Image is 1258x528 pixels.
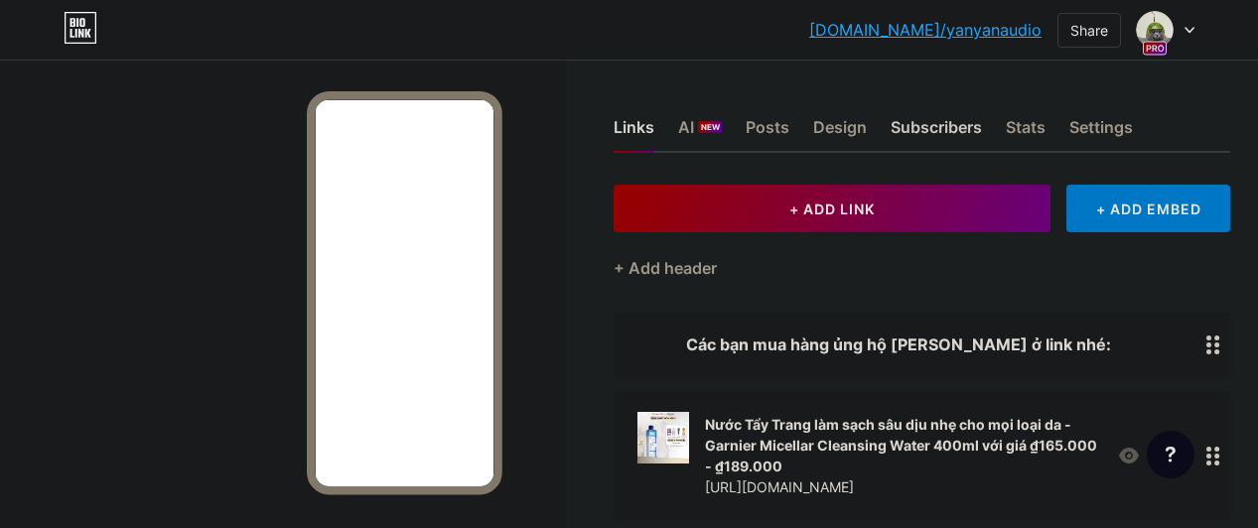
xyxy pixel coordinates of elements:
div: + ADD EMBED [1066,185,1230,232]
div: [URL][DOMAIN_NAME] [705,476,1101,497]
span: + ADD LINK [789,200,875,217]
div: Settings [1069,115,1133,151]
div: Stats [1006,115,1046,151]
img: Dat Nguyen [1136,11,1174,49]
div: Subscribers [891,115,982,151]
div: 0 [1117,444,1159,467]
div: Posts [746,115,789,151]
button: + ADD LINK [614,185,1050,232]
span: NEW [701,121,720,133]
div: Design [813,115,867,151]
div: + Add header [614,256,717,280]
div: AI [678,115,722,151]
div: Nước Tẩy Trang làm sạch sâu dịu nhẹ cho mọi loại da - Garnier Micellar Cleansing Water 400ml với ... [705,414,1101,476]
img: Nước Tẩy Trang làm sạch sâu dịu nhẹ cho mọi loại da - Garnier Micellar Cleansing Water 400ml với ... [637,412,689,463]
div: Share [1070,20,1108,41]
div: Các bạn mua hàng ủng hộ [PERSON_NAME] ở link nhé: [637,332,1159,356]
a: [DOMAIN_NAME]/yanyanaudio [809,18,1042,42]
div: Links [614,115,654,151]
